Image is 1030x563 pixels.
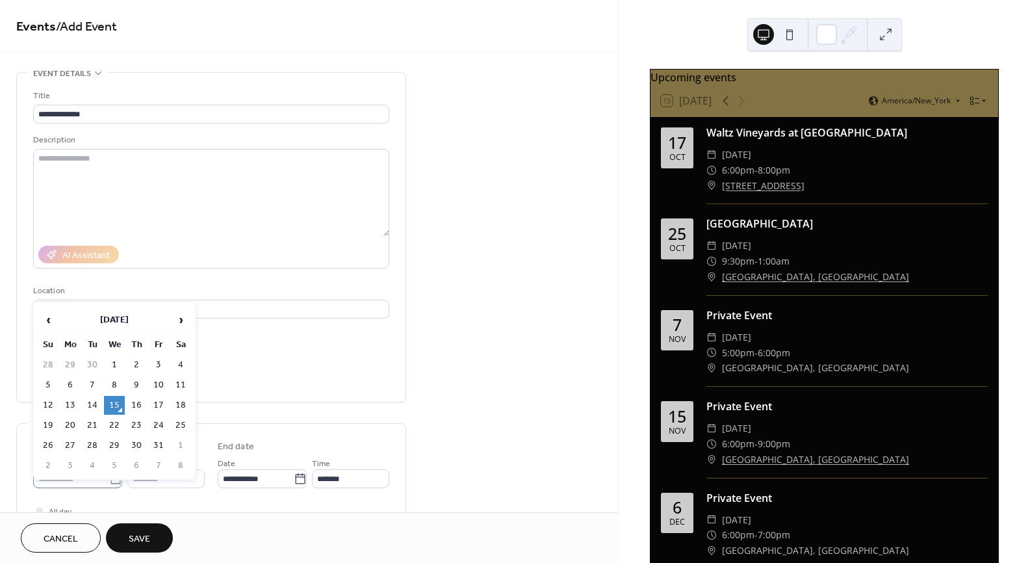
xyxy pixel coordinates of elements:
div: 15 [668,408,686,425]
td: 28 [38,356,58,374]
td: 24 [148,416,169,435]
th: Fr [148,335,169,354]
span: - [754,345,758,361]
td: 17 [148,396,169,415]
th: Sa [170,335,191,354]
span: All day [49,505,71,519]
td: 22 [104,416,125,435]
td: 1 [170,436,191,455]
span: - [754,436,758,452]
th: [DATE] [60,306,169,334]
div: ​ [706,254,717,269]
span: 7:00pm [758,527,790,543]
div: 25 [668,226,686,242]
a: Events [16,14,56,40]
span: [GEOGRAPHIC_DATA], [GEOGRAPHIC_DATA] [722,360,909,376]
th: Su [38,335,58,354]
a: [STREET_ADDRESS] [722,178,805,194]
span: - [754,163,758,178]
td: 16 [126,396,147,415]
td: 19 [38,416,58,435]
td: 8 [170,456,191,475]
span: - [754,254,758,269]
div: Waltz Vineyards at [GEOGRAPHIC_DATA] [706,125,988,140]
td: 13 [60,396,81,415]
button: Cancel [21,523,101,553]
div: Private Event [706,399,988,414]
div: Oct [669,153,686,162]
div: Upcoming events [650,70,998,85]
div: ​ [706,178,717,194]
span: - [754,527,758,543]
span: 6:00pm [722,527,754,543]
span: 6:00pm [758,345,790,361]
span: 9:30pm [722,254,754,269]
div: End date [218,440,254,454]
td: 3 [148,356,169,374]
span: [GEOGRAPHIC_DATA], [GEOGRAPHIC_DATA] [722,543,909,558]
div: ​ [706,512,717,528]
span: › [171,307,190,333]
td: 20 [60,416,81,435]
a: [GEOGRAPHIC_DATA], [GEOGRAPHIC_DATA] [722,269,909,285]
span: / Add Event [56,14,117,40]
span: [DATE] [722,421,751,436]
div: ​ [706,452,717,467]
div: Oct [669,244,686,253]
div: ​ [706,238,717,254]
td: 30 [126,436,147,455]
div: ​ [706,421,717,436]
td: 3 [60,456,81,475]
td: 29 [104,436,125,455]
td: 27 [60,436,81,455]
th: Mo [60,335,81,354]
span: [DATE] [722,147,751,163]
button: Save [106,523,173,553]
div: Dec [669,518,685,527]
div: Location [33,284,387,298]
td: 7 [148,456,169,475]
td: 29 [60,356,81,374]
span: Cancel [44,532,78,546]
td: 31 [148,436,169,455]
th: Th [126,335,147,354]
div: ​ [706,269,717,285]
td: 5 [38,376,58,395]
td: 5 [104,456,125,475]
td: 10 [148,376,169,395]
td: 28 [82,436,103,455]
span: 6:00pm [722,436,754,452]
span: 8:00pm [758,163,790,178]
td: 21 [82,416,103,435]
div: 7 [673,317,682,333]
span: Date [218,457,235,471]
div: Nov [669,335,686,344]
span: 6:00pm [722,163,754,178]
td: 2 [38,456,58,475]
td: 25 [170,416,191,435]
span: 9:00pm [758,436,790,452]
td: 6 [126,456,147,475]
th: We [104,335,125,354]
span: 5:00pm [722,345,754,361]
td: 2 [126,356,147,374]
td: 15 [104,396,125,415]
div: ​ [706,360,717,376]
span: [DATE] [722,512,751,528]
td: 18 [170,396,191,415]
td: 30 [82,356,103,374]
div: ​ [706,527,717,543]
div: Nov [669,427,686,436]
span: ‹ [38,307,58,333]
td: 9 [126,376,147,395]
td: 12 [38,396,58,415]
span: Event details [33,67,91,81]
td: 7 [82,376,103,395]
span: 1:00am [758,254,790,269]
span: Save [129,532,150,546]
td: 26 [38,436,58,455]
div: 6 [673,499,682,516]
div: ​ [706,163,717,178]
div: [GEOGRAPHIC_DATA] [706,216,988,231]
td: 1 [104,356,125,374]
